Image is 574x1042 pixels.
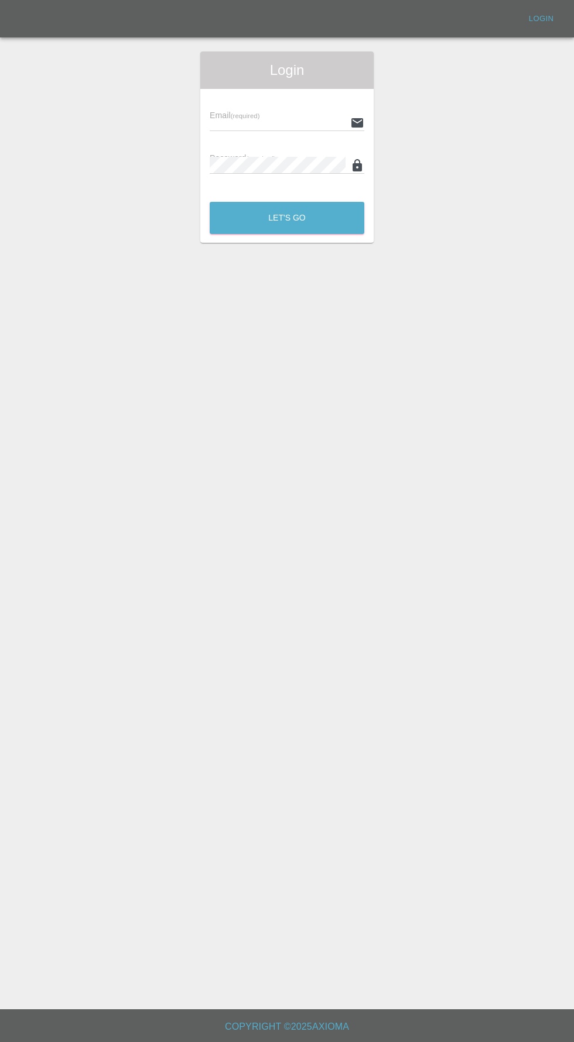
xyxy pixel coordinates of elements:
span: Email [210,111,259,120]
h6: Copyright © 2025 Axioma [9,1019,565,1035]
small: (required) [231,112,260,119]
span: Login [210,61,364,80]
small: (required) [247,155,276,162]
button: Let's Go [210,202,364,234]
a: Login [522,10,560,28]
span: Password [210,153,275,163]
